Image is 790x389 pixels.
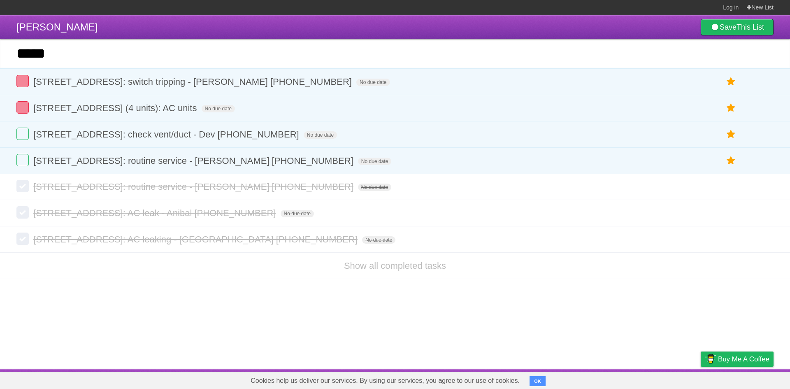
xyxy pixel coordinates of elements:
label: Done [16,101,29,114]
span: No due date [304,131,337,139]
label: Done [16,154,29,166]
label: Star task [723,101,739,115]
span: No due date [202,105,235,112]
button: OK [530,376,546,386]
a: Terms [662,371,680,387]
span: [PERSON_NAME] [16,21,98,33]
label: Done [16,128,29,140]
label: Done [16,180,29,192]
label: Done [16,75,29,87]
label: Star task [723,75,739,89]
span: [STREET_ADDRESS]: AC leak - Anibal [PHONE_NUMBER] [33,208,278,218]
label: Star task [723,154,739,168]
a: Privacy [690,371,711,387]
span: No due date [362,236,395,244]
span: [STREET_ADDRESS]: switch tripping - [PERSON_NAME] [PHONE_NUMBER] [33,77,354,87]
a: Developers [618,371,652,387]
span: Buy me a coffee [718,352,769,366]
label: Done [16,206,29,219]
img: Buy me a coffee [705,352,716,366]
b: This List [737,23,764,31]
a: Suggest a feature [722,371,774,387]
a: About [591,371,609,387]
span: No due date [281,210,314,217]
a: Buy me a coffee [701,352,774,367]
span: [STREET_ADDRESS]: routine service - [PERSON_NAME] [PHONE_NUMBER] [33,156,355,166]
span: No due date [358,184,391,191]
span: [STREET_ADDRESS]: AC leaking - [GEOGRAPHIC_DATA] [PHONE_NUMBER] [33,234,360,245]
span: Cookies help us deliver our services. By using our services, you agree to our use of cookies. [242,373,528,389]
label: Star task [723,128,739,141]
a: SaveThis List [701,19,774,35]
a: Show all completed tasks [344,261,446,271]
span: No due date [356,79,390,86]
label: Done [16,233,29,245]
span: [STREET_ADDRESS]: routine service - [PERSON_NAME] [PHONE_NUMBER] [33,182,355,192]
span: [STREET_ADDRESS]: check vent/duct - Dev [PHONE_NUMBER] [33,129,301,140]
span: No due date [358,158,391,165]
span: [STREET_ADDRESS] (4 units): AC units [33,103,199,113]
